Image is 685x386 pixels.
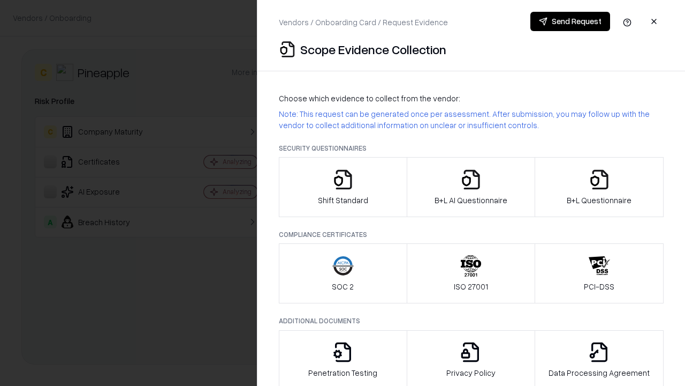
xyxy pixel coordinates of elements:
button: B+L AI Questionnaire [407,157,536,217]
p: Additional Documents [279,316,664,325]
p: Compliance Certificates [279,230,664,239]
p: ISO 27001 [454,281,488,292]
p: Security Questionnaires [279,144,664,153]
button: ISO 27001 [407,243,536,303]
p: Choose which evidence to collect from the vendor: [279,93,664,104]
p: PCI-DSS [584,281,614,292]
button: Send Request [530,12,610,31]
p: B+L Questionnaire [567,195,631,206]
p: Penetration Testing [308,367,377,378]
button: PCI-DSS [535,243,664,303]
p: SOC 2 [332,281,354,292]
p: Shift Standard [318,195,368,206]
p: Privacy Policy [446,367,496,378]
p: Note: This request can be generated once per assessment. After submission, you may follow up with... [279,108,664,131]
button: Shift Standard [279,157,407,217]
p: Data Processing Agreement [549,367,650,378]
button: SOC 2 [279,243,407,303]
p: Scope Evidence Collection [300,41,446,58]
button: B+L Questionnaire [535,157,664,217]
p: B+L AI Questionnaire [435,195,507,206]
p: Vendors / Onboarding Card / Request Evidence [279,17,448,28]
